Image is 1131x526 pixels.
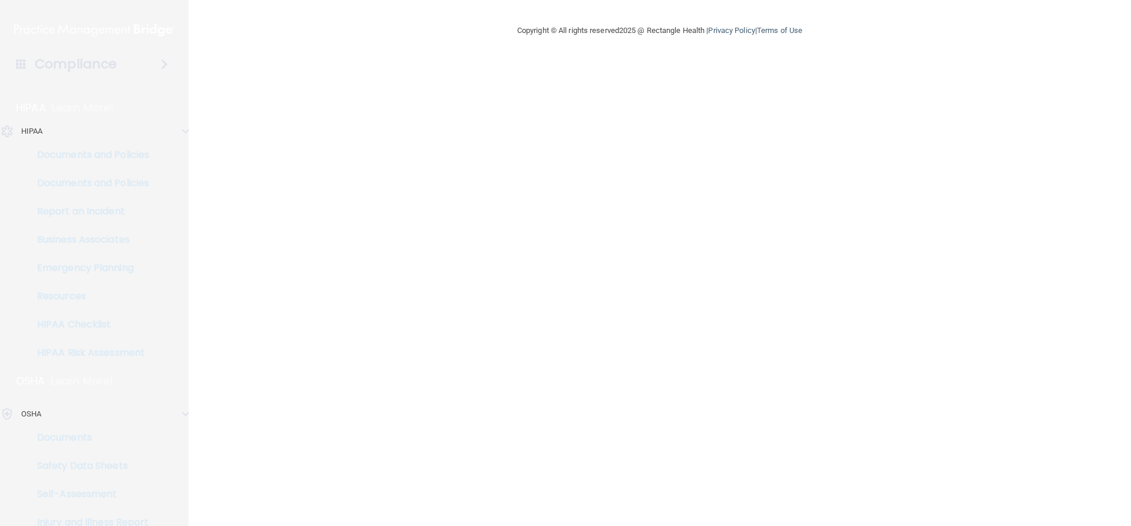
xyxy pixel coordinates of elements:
h4: Compliance [35,56,117,72]
p: Report an Incident [8,206,168,217]
p: Emergency Planning [8,262,168,274]
p: Business Associates [8,234,168,246]
p: Documents [8,432,168,444]
p: HIPAA Checklist [8,319,168,330]
p: Safety Data Sheets [8,460,168,472]
p: OSHA [16,374,45,388]
p: OSHA [21,407,41,421]
p: Resources [8,290,168,302]
p: Documents and Policies [8,177,168,189]
img: PMB logo [14,18,174,42]
p: Learn More! [51,374,114,388]
p: Learn More! [52,101,114,115]
p: HIPAA Risk Assessment [8,347,168,359]
p: Documents and Policies [8,149,168,161]
div: Copyright © All rights reserved 2025 @ Rectangle Health | | [445,12,875,49]
p: HIPAA [16,101,46,115]
a: Privacy Policy [708,26,755,35]
a: Terms of Use [757,26,802,35]
p: Self-Assessment [8,488,168,500]
p: HIPAA [21,124,43,138]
